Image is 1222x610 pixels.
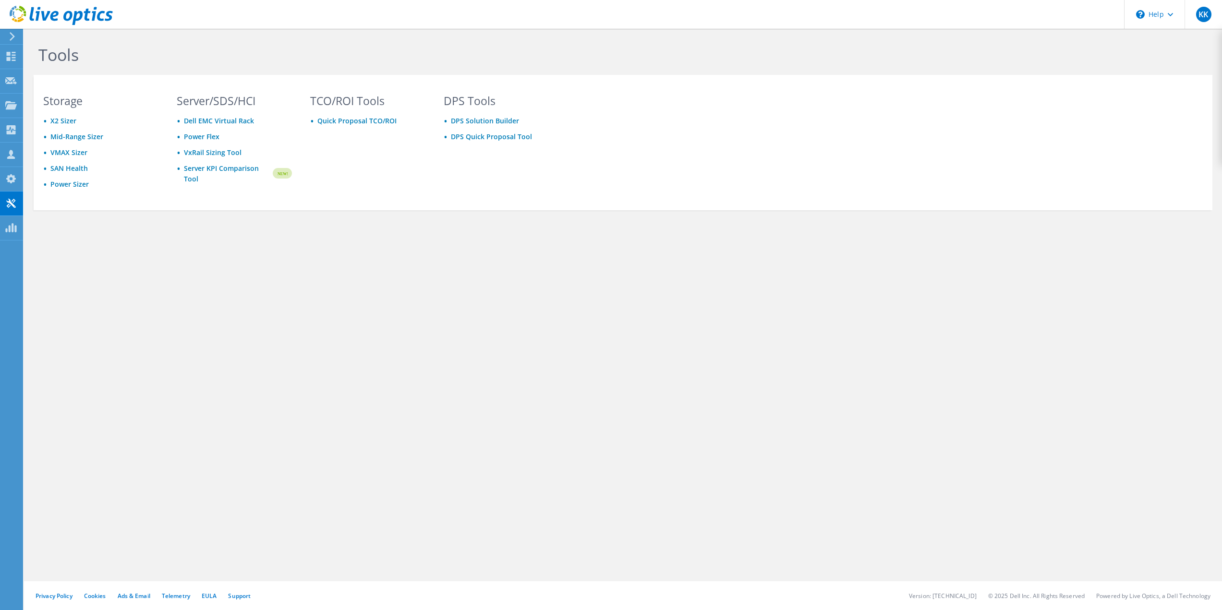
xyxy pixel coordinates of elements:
li: Powered by Live Optics, a Dell Technology [1096,592,1210,600]
a: SAN Health [50,164,88,173]
span: KK [1196,7,1211,22]
h1: Tools [38,45,687,65]
a: DPS Solution Builder [451,116,519,125]
a: Support [228,592,251,600]
li: © 2025 Dell Inc. All Rights Reserved [988,592,1085,600]
a: Power Flex [184,132,219,141]
h3: TCO/ROI Tools [310,96,425,106]
a: EULA [202,592,217,600]
a: Privacy Policy [36,592,73,600]
a: Power Sizer [50,179,89,189]
a: Ads & Email [118,592,150,600]
a: VMAX Sizer [50,148,87,157]
h3: Server/SDS/HCI [177,96,292,106]
a: Dell EMC Virtual Rack [184,116,254,125]
a: Cookies [84,592,106,600]
a: VxRail Sizing Tool [184,148,242,157]
a: Mid-Range Sizer [50,132,103,141]
svg: \n [1136,10,1145,19]
a: Quick Proposal TCO/ROI [317,116,397,125]
a: X2 Sizer [50,116,76,125]
a: Server KPI Comparison Tool [184,163,271,184]
img: new-badge.svg [271,162,292,185]
h3: Storage [43,96,158,106]
a: Telemetry [162,592,190,600]
a: DPS Quick Proposal Tool [451,132,532,141]
h3: DPS Tools [444,96,559,106]
li: Version: [TECHNICAL_ID] [909,592,977,600]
